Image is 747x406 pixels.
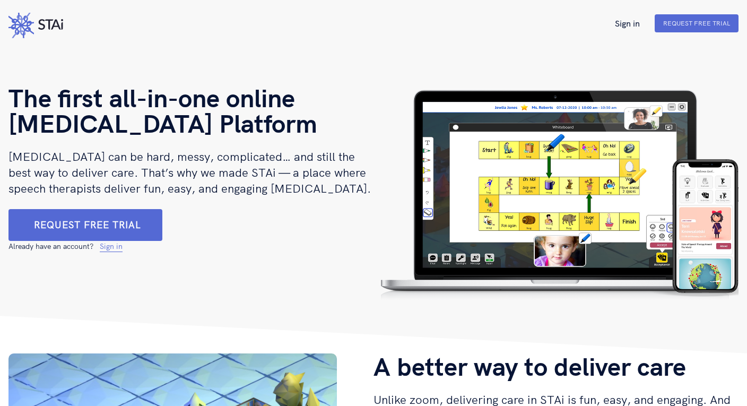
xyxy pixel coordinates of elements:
a: Request Free Trial [663,19,730,27]
h2: [MEDICAL_DATA] can be hard, messy, complicated… and still the best way to deliver care. That’s wh... [8,149,373,196]
span: Already have an account? [8,241,123,251]
h1: The first all-in-one online [MEDICAL_DATA] Platform [8,85,373,136]
a: Sign in [100,241,123,252]
a: Sign in [606,19,648,28]
a: Request free trial [34,219,141,231]
h1: A better way to deliver care [373,353,739,379]
img: Laptop with phone [373,85,739,301]
button: Click Here To Request Free Trial [8,209,162,241]
button: Request Free Trial [655,14,739,32]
